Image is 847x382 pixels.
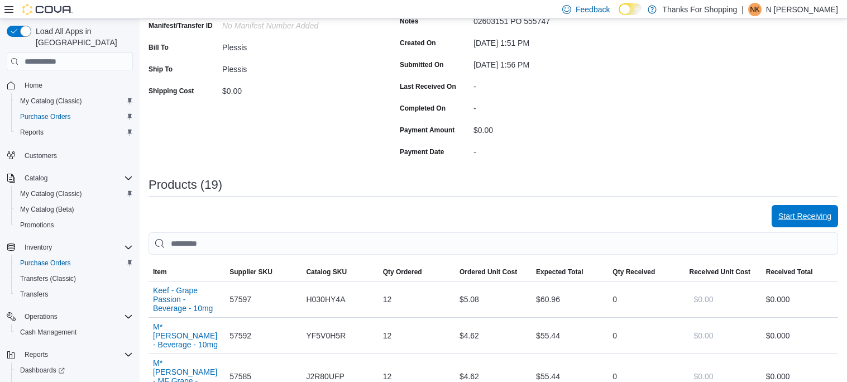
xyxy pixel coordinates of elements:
a: My Catalog (Beta) [16,203,79,216]
span: Supplier SKU [229,268,272,276]
label: Bill To [149,43,169,52]
label: Last Received On [400,82,456,91]
span: Purchase Orders [20,112,71,121]
button: My Catalog (Classic) [11,186,137,202]
span: NK [750,3,760,16]
button: Received Unit Cost [685,263,762,281]
span: Customers [20,148,133,162]
span: Expected Total [536,268,583,276]
label: Submitted On [400,60,444,69]
span: Transfers (Classic) [20,274,76,283]
span: Inventory [25,243,52,252]
span: $0.00 [694,294,714,305]
span: My Catalog (Classic) [16,94,133,108]
span: Home [20,78,133,92]
span: Catalog SKU [306,268,347,276]
span: Received Unit Cost [690,268,750,276]
div: $0.00 0 [766,329,834,342]
span: Dashboards [16,364,133,377]
div: $0.00 [473,121,623,135]
button: Promotions [11,217,137,233]
button: Inventory [20,241,56,254]
button: Ordered Unit Cost [455,263,532,281]
button: $0.00 [690,288,718,311]
span: 57597 [229,293,251,306]
label: Notes [400,17,418,26]
span: Promotions [20,221,54,230]
div: - [473,143,623,156]
span: Transfers [16,288,133,301]
button: My Catalog (Beta) [11,202,137,217]
div: 12 [379,324,455,347]
div: $55.44 [532,324,608,347]
button: Reports [20,348,52,361]
div: 02603151 PO 555747 [473,12,623,26]
div: 12 [379,288,455,311]
a: My Catalog (Classic) [16,187,87,200]
span: My Catalog (Beta) [16,203,133,216]
div: $60.96 [532,288,608,311]
div: N Kozak [748,3,762,16]
button: Purchase Orders [11,255,137,271]
a: Home [20,79,47,92]
span: Dashboards [20,366,65,375]
button: My Catalog (Classic) [11,93,137,109]
button: $0.00 [690,324,718,347]
a: My Catalog (Classic) [16,94,87,108]
div: Plessis [222,60,372,74]
span: My Catalog (Classic) [16,187,133,200]
span: Reports [16,126,133,139]
span: Transfers (Classic) [16,272,133,285]
label: Created On [400,39,436,47]
label: Payment Date [400,147,444,156]
span: Reports [20,348,133,361]
span: H030HY4A [306,293,345,306]
span: Item [153,268,167,276]
span: Purchase Orders [16,256,133,270]
button: Operations [2,309,137,324]
button: Item [149,263,225,281]
input: Dark Mode [619,3,642,15]
span: $0.00 [694,371,714,382]
span: Catalog [20,171,133,185]
a: Purchase Orders [16,256,75,270]
a: Transfers (Classic) [16,272,80,285]
span: Transfers [20,290,48,299]
span: Purchase Orders [16,110,133,123]
a: Transfers [16,288,52,301]
button: Customers [2,147,137,163]
a: Reports [16,126,48,139]
label: Shipping Cost [149,87,194,95]
span: Catalog [25,174,47,183]
span: Reports [25,350,48,359]
span: 57592 [229,329,251,342]
span: Ordered Unit Cost [460,268,517,276]
button: Catalog [20,171,52,185]
div: - [473,99,623,113]
span: Cash Management [16,326,133,339]
span: My Catalog (Beta) [20,205,74,214]
span: Qty Received [612,268,655,276]
div: [DATE] 1:56 PM [473,56,623,69]
span: Load All Apps in [GEOGRAPHIC_DATA] [31,26,133,48]
a: Cash Management [16,326,81,339]
div: 0 [608,288,685,311]
span: Customers [25,151,57,160]
label: Ship To [149,65,173,74]
button: Qty Ordered [379,263,455,281]
button: Reports [11,125,137,140]
div: Plessis [222,39,372,52]
button: Transfers (Classic) [11,271,137,286]
span: Operations [20,310,133,323]
span: Qty Ordered [383,268,422,276]
span: Feedback [576,4,610,15]
span: YF5V0H5R [306,329,346,342]
label: Manifest/Transfer ID [149,21,213,30]
h3: Products (19) [149,178,222,192]
span: Cash Management [20,328,76,337]
span: Home [25,81,42,90]
span: Received Total [766,268,813,276]
span: Start Receiving [778,211,831,222]
span: $0.00 [694,330,714,341]
div: No Manifest Number added [222,17,372,30]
